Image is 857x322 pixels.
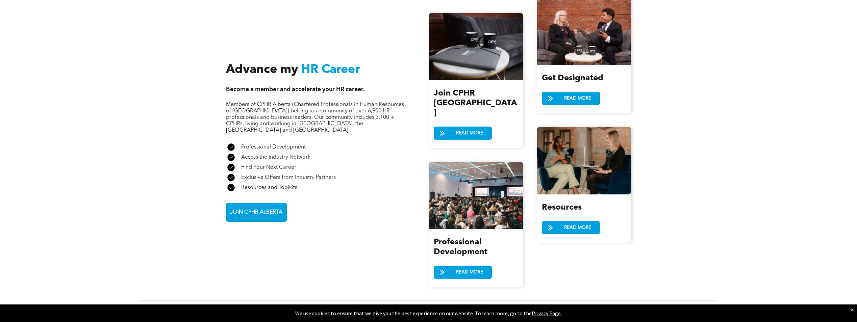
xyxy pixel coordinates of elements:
[241,144,306,150] span: Professional Development
[226,203,287,222] a: JOIN CPHR ALBERTA
[226,102,404,133] span: Members of CPHR Alberta (Chartered Professionals in Human Resources of [GEOGRAPHIC_DATA]) belong ...
[434,238,487,256] span: Professional Development
[454,266,485,278] span: READ MORE
[241,185,297,190] span: Resources and Toolkits
[434,127,492,140] a: READ MORE
[532,310,562,317] a: Privacy Page.
[542,92,600,105] a: READ MORE
[434,89,517,117] span: Join CPHR [GEOGRAPHIC_DATA]
[542,74,603,82] span: Get Designated
[851,306,854,313] div: Dismiss notification
[226,86,365,92] span: Become a member and accelerate your HR career.
[542,204,582,212] span: Resources
[454,127,485,139] span: READ MORE
[301,64,360,76] span: HR Career
[226,64,298,76] span: Advance my
[562,221,594,234] span: READ MORE
[542,221,600,234] a: READ MORE
[434,266,492,279] a: READ MORE
[228,206,285,219] span: JOIN CPHR ALBERTA
[241,165,296,170] span: Find Your Next Career
[241,155,310,160] span: Access the Industry Network
[562,92,594,105] span: READ MORE
[241,175,336,180] span: Exclusive Offers from Industry Partners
